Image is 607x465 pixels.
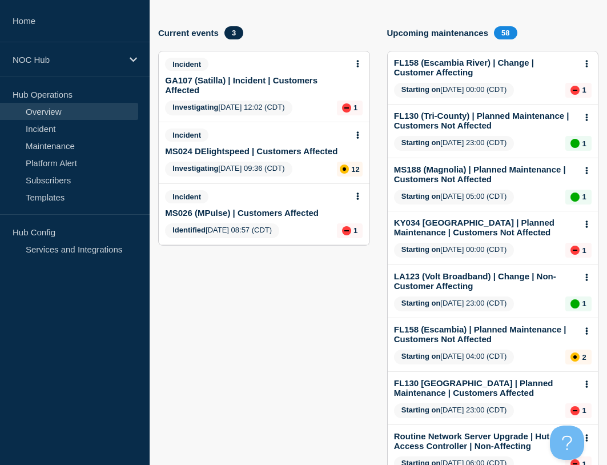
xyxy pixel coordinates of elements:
span: 3 [224,26,243,39]
span: Starting on [401,299,441,307]
span: [DATE] 23:00 (CDT) [394,136,514,151]
span: Incident [165,129,208,142]
span: [DATE] 23:00 (CDT) [394,296,514,311]
a: FL158 (Escambia) | Planned Maintenance | Customers Not Affected [394,324,576,344]
span: [DATE] 08:57 (CDT) [165,223,279,238]
div: up [570,139,580,148]
h4: Current events [158,28,219,38]
span: Incident [165,190,208,203]
a: MS024 DElightspeed | Customers Affected [165,146,337,156]
span: Identified [172,226,206,234]
span: [DATE] 12:02 (CDT) [165,101,292,115]
p: 1 [582,86,586,94]
span: [DATE] 09:36 (CDT) [165,162,292,177]
p: 12 [351,165,359,174]
div: down [570,246,580,255]
iframe: Help Scout Beacon - Open [550,426,584,460]
a: GA107 (Satilla) | Incident | Customers Affected [165,75,347,95]
p: 1 [582,406,586,415]
p: 1 [353,226,357,235]
div: up [570,193,580,202]
div: affected [340,165,349,174]
span: Starting on [401,85,441,94]
span: [DATE] 00:00 (CDT) [394,83,514,98]
a: MS026 (MPulse) | Customers Affected [165,208,319,218]
p: 2 [582,353,586,362]
a: FL130 [GEOGRAPHIC_DATA] | Planned Maintenance | Customers Affected [394,378,576,398]
a: FL130 (Tri-County) | Planned Maintenance | Customers Not Affected [394,111,576,130]
span: Investigating [172,103,218,111]
span: Investigating [172,164,218,173]
p: 1 [353,103,357,112]
p: 1 [582,193,586,201]
span: Starting on [401,406,441,414]
h4: Upcoming maintenances [387,28,489,38]
span: [DATE] 00:00 (CDT) [394,243,514,258]
div: down [570,86,580,95]
span: [DATE] 23:00 (CDT) [394,403,514,418]
p: 1 [582,139,586,148]
span: Starting on [401,138,441,147]
a: LA123 (Volt Broadband) | Change | Non-Customer Affecting [394,271,576,291]
div: affected [570,352,580,362]
span: [DATE] 04:00 (CDT) [394,350,514,364]
p: NOC Hub [13,55,122,65]
a: KY034 [GEOGRAPHIC_DATA] | Planned Maintenance | Customers Not Affected [394,218,576,237]
span: [DATE] 05:00 (CDT) [394,190,514,205]
a: Routine Network Server Upgrade | Hut Door Access Controller | Non-Affecting [394,431,576,451]
p: 1 [582,299,586,308]
div: down [570,406,580,415]
span: 58 [494,26,517,39]
span: Incident [165,58,208,71]
div: down [342,226,351,235]
span: Starting on [401,352,441,360]
div: down [342,103,351,113]
p: 1 [582,246,586,255]
a: FL158 (Escambia River) | Change | Customer Affecting [394,58,576,77]
span: Starting on [401,192,441,201]
div: up [570,299,580,308]
a: MS188 (Magnolia) | Planned Maintenance | Customers Not Affected [394,165,576,184]
span: Starting on [401,245,441,254]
